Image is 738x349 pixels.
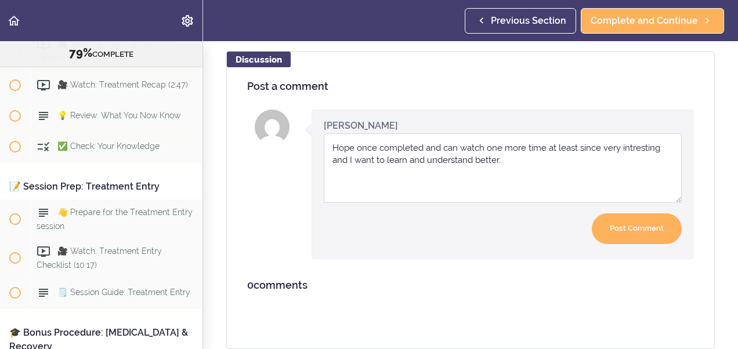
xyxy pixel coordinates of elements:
[324,133,682,203] textarea: Comment box
[57,81,188,90] span: 🎥 Watch: Treatment Recap (2:47)
[37,247,162,270] span: 🎥 Watch: Treatment Entry Checklist (10:17)
[57,111,180,121] span: 💡 Review: What You Now Know
[591,14,698,28] span: Complete and Continue
[15,46,188,61] div: COMPLETE
[247,279,254,291] span: 0
[180,14,194,28] svg: Settings Menu
[69,46,92,60] span: 79%
[247,279,694,291] h4: comments
[7,14,21,28] svg: Back to course curriculum
[57,142,160,151] span: ✅ Check: Your Knowledge
[491,14,566,28] span: Previous Section
[37,208,193,231] span: 👋 Prepare for the Treatment Entry session
[324,119,398,132] div: [PERSON_NAME]
[255,110,290,144] img: Sandra
[465,8,576,34] a: Previous Section
[227,52,291,67] div: Discussion
[57,288,190,297] span: 🗒️ Session Guide: Treatment Entry
[581,8,724,34] a: Complete and Continue
[592,213,682,244] input: Post Comment
[247,81,694,92] h4: Post a comment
